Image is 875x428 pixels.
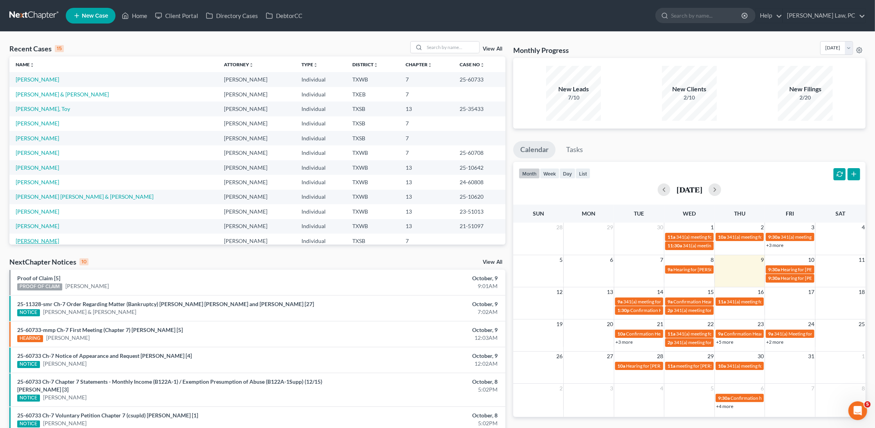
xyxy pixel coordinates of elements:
[218,102,295,116] td: [PERSON_NAME]
[346,175,399,189] td: TXWB
[46,334,90,342] a: [PERSON_NAME]
[760,384,765,393] span: 6
[671,8,743,23] input: Search by name...
[559,141,590,158] a: Tasks
[346,145,399,160] td: TXWB
[30,63,34,67] i: unfold_more
[683,243,758,248] span: 341(a) meeting for [PERSON_NAME]
[82,13,108,19] span: New Case
[295,72,346,87] td: Individual
[218,116,295,131] td: [PERSON_NAME]
[453,190,505,204] td: 25-10620
[43,419,87,427] a: [PERSON_NAME]
[556,287,563,297] span: 12
[559,168,576,179] button: day
[676,363,779,369] span: meeting for [PERSON_NAME] & [PERSON_NAME]
[606,287,614,297] span: 13
[774,331,850,337] span: 341(a) Meeting for [PERSON_NAME]
[533,210,544,217] span: Sun
[43,394,87,401] a: [PERSON_NAME]
[718,299,726,305] span: 11a
[218,175,295,189] td: [PERSON_NAME]
[668,339,673,345] span: 2p
[399,234,454,248] td: 7
[559,255,563,265] span: 5
[218,145,295,160] td: [PERSON_NAME]
[483,259,502,265] a: View All
[710,223,714,232] span: 1
[16,91,109,98] a: [PERSON_NAME] & [PERSON_NAME]
[683,210,696,217] span: Wed
[858,287,866,297] span: 18
[453,219,505,234] td: 21-51097
[295,102,346,116] td: Individual
[343,412,498,419] div: October, 8
[630,307,720,313] span: Confirmation Hearing for [PERSON_NAME]
[262,9,306,23] a: DebtorCC
[406,62,432,67] a: Chapterunfold_more
[16,179,59,185] a: [PERSON_NAME]
[606,352,614,361] span: 27
[668,243,682,248] span: 11:30a
[399,131,454,145] td: 7
[668,363,675,369] span: 11a
[17,361,40,368] div: NOTICE
[659,255,664,265] span: 7
[346,204,399,219] td: TXWB
[673,299,763,305] span: Confirmation Hearing for [PERSON_NAME]
[626,363,729,369] span: Hearing for [PERSON_NAME] & [PERSON_NAME]
[343,274,498,282] div: October, 9
[16,223,59,229] a: [PERSON_NAME]
[674,339,758,345] span: 341(a) meeting for Toy [PERSON_NAME]
[768,331,773,337] span: 9a
[295,87,346,102] td: Individual
[668,331,675,337] span: 11a
[718,234,726,240] span: 10a
[734,210,745,217] span: Thu
[727,234,844,240] span: 341(a) meeting for [PERSON_NAME] & [PERSON_NAME]
[609,384,614,393] span: 3
[716,339,733,345] a: +5 more
[399,116,454,131] td: 7
[428,63,432,67] i: unfold_more
[17,335,43,342] div: HEARING
[617,363,625,369] span: 10a
[218,160,295,175] td: [PERSON_NAME]
[453,145,505,160] td: 25-60708
[17,378,322,393] a: 25-60733 Ch-7 Chapter 7 Statements - Monthly Income (B122A-1) / Exemption Presumption of Abuse (B...
[151,9,202,23] a: Client Portal
[343,308,498,316] div: 7:02AM
[617,299,622,305] span: 9a
[662,85,717,94] div: New Clients
[710,255,714,265] span: 8
[16,208,59,215] a: [PERSON_NAME]
[346,72,399,87] td: TXWB
[513,45,569,55] h3: Monthly Progress
[16,135,59,141] a: [PERSON_NAME]
[480,63,485,67] i: unfold_more
[295,145,346,160] td: Individual
[218,219,295,234] td: [PERSON_NAME]
[218,72,295,87] td: [PERSON_NAME]
[615,339,633,345] a: +3 more
[668,307,673,313] span: 2p
[656,319,664,329] span: 21
[609,255,614,265] span: 6
[519,168,540,179] button: month
[79,258,88,265] div: 10
[668,234,675,240] span: 11a
[218,87,295,102] td: [PERSON_NAME]
[460,62,485,67] a: Case Nounfold_more
[807,319,815,329] span: 24
[556,223,563,232] span: 28
[778,94,833,102] div: 2/20
[218,131,295,145] td: [PERSON_NAME]
[861,384,866,393] span: 8
[810,223,815,232] span: 3
[346,87,399,102] td: TXEB
[352,62,378,67] a: Districtunfold_more
[295,131,346,145] td: Individual
[710,384,714,393] span: 5
[807,255,815,265] span: 10
[343,326,498,334] div: October, 9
